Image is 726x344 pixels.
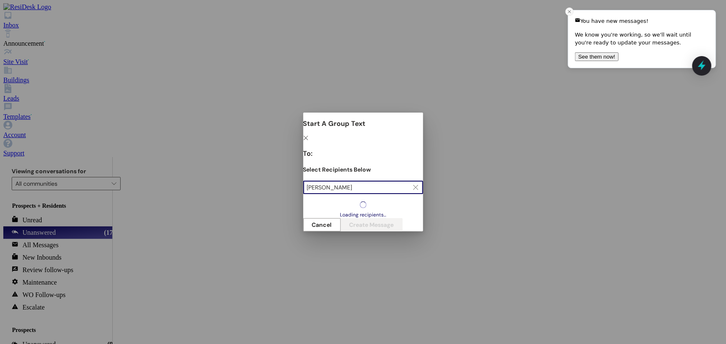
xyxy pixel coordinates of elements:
[303,166,423,173] h4: Select Recipients Below
[340,211,386,218] div: Loading recipients...
[303,119,423,128] h3: Start A Group Text
[341,218,403,231] button: Create Message
[303,149,423,158] h3: To:
[575,17,709,25] div: You have new messages!
[349,222,394,228] span: Create Message
[303,135,309,141] i: 
[565,7,574,16] button: Close toast
[312,222,332,228] span: Cancel
[575,31,709,47] p: We know you're working, so we'll wait until you're ready to update your messages.
[307,182,409,193] input: Search for any contact or apartment
[575,52,619,61] button: See them now!
[303,218,341,231] button: Cancel
[414,184,419,191] i: 
[409,181,423,194] button: Clear text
